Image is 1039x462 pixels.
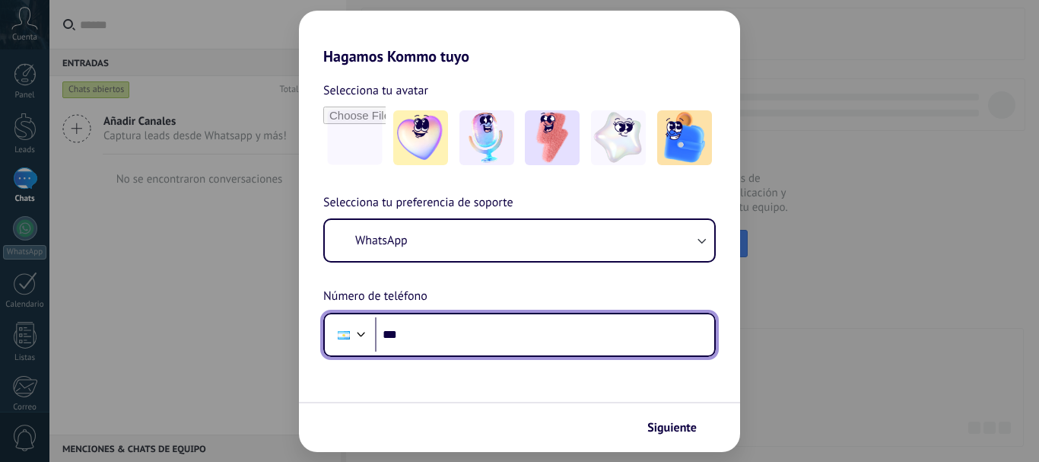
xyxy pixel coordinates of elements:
span: Selecciona tu avatar [323,81,428,100]
h2: Hagamos Kommo tuyo [299,11,740,65]
div: Argentina: + 54 [329,319,358,351]
button: Siguiente [640,415,717,441]
img: -1.jpeg [393,110,448,165]
span: WhatsApp [355,233,408,248]
img: -2.jpeg [459,110,514,165]
img: -3.jpeg [525,110,580,165]
button: WhatsApp [325,220,714,261]
span: Número de teléfono [323,287,427,307]
img: -4.jpeg [591,110,646,165]
span: Selecciona tu preferencia de soporte [323,193,513,213]
span: Siguiente [647,422,697,433]
img: -5.jpeg [657,110,712,165]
